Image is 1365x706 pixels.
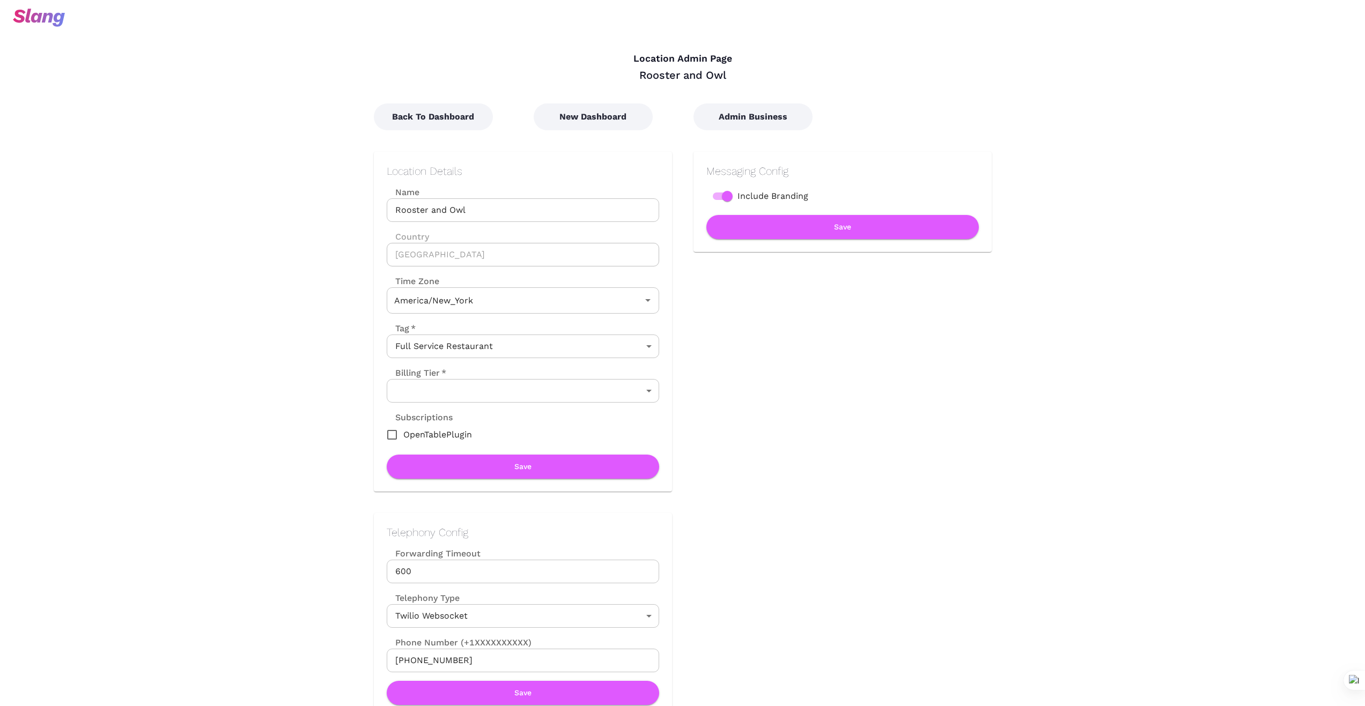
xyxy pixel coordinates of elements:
button: Back To Dashboard [374,103,493,130]
button: Admin Business [693,103,813,130]
h2: Telephony Config [387,526,659,539]
div: Rooster and Owl [374,68,992,82]
label: Tag [387,322,416,335]
label: Name [387,186,659,198]
label: Phone Number (+1XXXXXXXXXX) [387,636,659,649]
h4: Location Admin Page [374,53,992,65]
label: Subscriptions [387,411,453,423]
span: Include Branding [737,190,808,203]
button: Save [387,681,659,705]
button: Open [640,293,655,308]
a: New Dashboard [534,112,653,122]
label: Country [387,231,659,243]
button: Save [387,455,659,479]
h2: Location Details [387,165,659,177]
a: Admin Business [693,112,813,122]
span: OpenTablePlugin [403,428,472,441]
label: Billing Tier [387,367,446,379]
div: Twilio Websocket [387,604,659,628]
label: Time Zone [387,275,659,287]
div: Full Service Restaurant [387,335,659,358]
img: svg+xml;base64,PHN2ZyB3aWR0aD0iOTciIGhlaWdodD0iMzQiIHZpZXdCb3g9IjAgMCA5NyAzNCIgZmlsbD0ibm9uZSIgeG... [13,9,65,27]
label: Telephony Type [387,592,460,604]
label: Forwarding Timeout [387,547,659,560]
a: Back To Dashboard [374,112,493,122]
button: Save [706,215,979,239]
h2: Messaging Config [706,165,979,177]
button: New Dashboard [534,103,653,130]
